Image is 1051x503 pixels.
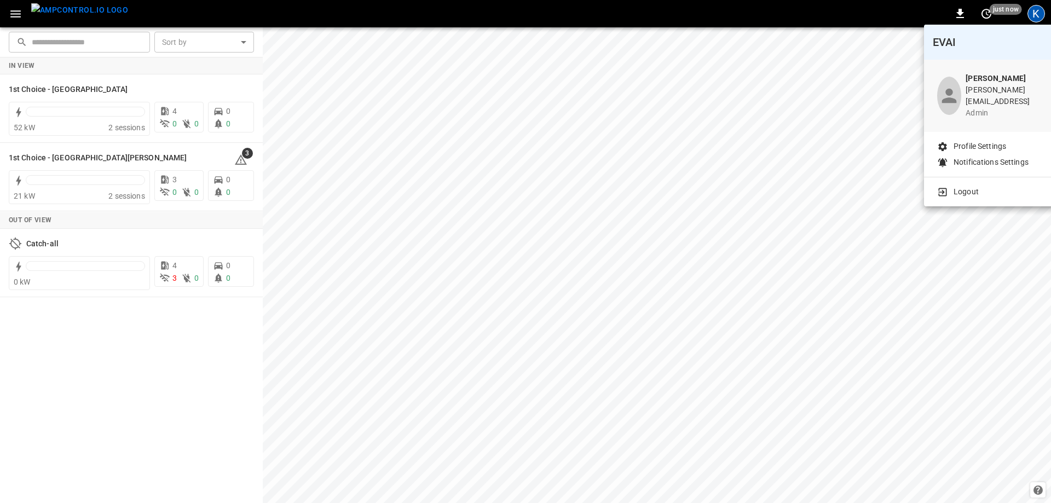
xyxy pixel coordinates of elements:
p: Logout [954,186,979,198]
h6: EVAI [933,33,1048,51]
p: [PERSON_NAME][EMAIL_ADDRESS] [966,84,1044,107]
div: profile-icon [937,77,961,115]
b: [PERSON_NAME] [966,74,1026,83]
p: admin [966,107,1044,119]
p: Profile Settings [954,141,1006,152]
p: Notifications Settings [954,157,1029,168]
